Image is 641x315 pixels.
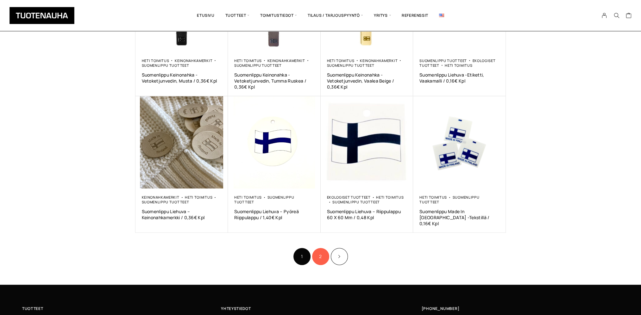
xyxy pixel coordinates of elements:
[368,5,396,26] span: Yritys
[445,63,472,68] a: Heti toimitus
[234,58,262,63] a: Heti toimitus
[142,72,222,84] a: Suomenlippu Keinonahka -Vetoketjunvedin, Musta / 0,36€ Kpl
[327,208,407,220] a: Suomenlippu Liehuva – Riippulappu 60 X 60 Mm / 0,48 Kpl
[234,63,282,68] a: Suomenlippu tuotteet
[234,195,294,204] a: Suomenlippu tuotteet
[221,305,420,312] a: Yhteystiedot
[22,305,221,312] a: Tuotteet
[327,195,371,200] a: Ekologiset tuotteet
[419,195,447,200] a: Heti toimitus
[142,195,179,200] a: Keinonahkamerkit
[360,58,398,63] a: Keinonahkamerkit
[267,58,305,63] a: Keinonahkamerkit
[419,72,500,84] a: Suomenlippu Liehuva -Etiketti, Vaakamalli / 0,16€ Kpl
[142,200,189,204] a: Suomenlippu tuotteet
[396,5,434,26] a: Referenssit
[234,195,262,200] a: Heti toimitus
[419,195,479,204] a: Suomenlippu tuotteet
[327,63,374,68] a: Suomenlippu tuotteet
[22,305,43,312] span: Tuotteet
[332,200,380,204] a: Suomenlippu tuotteet
[327,72,407,90] a: Suomenlippu Keinonahka -Vetoketjunvedin, Vaalea Beige / 0,36€ Kpl
[142,58,169,63] a: Heti toimitus
[625,12,632,20] a: Cart
[220,5,255,26] span: Tuotteet
[234,208,314,220] a: Suomenlippu Liehuva – Pyöreä Riippulappu / 1,40€ Kpl
[327,58,355,63] a: Heti toimitus
[142,208,222,220] a: Suomenlippu Liehuva – Keinonahkamerkki / 0,36€ Kpl
[419,208,500,226] a: Suomenlippu Made In [GEOGRAPHIC_DATA] -Tekstillä / 0,16€ Kpl
[9,7,74,24] img: Tuotenauha Oy
[293,248,311,265] span: Sivu 1
[422,305,460,312] a: [PHONE_NUMBER]
[234,72,314,90] a: Suomenlippu Keinonahka -Vetoketjunvedin, Tumma Ruskea / 0,36€ Kpl
[419,58,467,63] a: Suomenlippu tuotteet
[142,63,189,68] a: Suomenlippu tuotteet
[175,58,212,63] a: Keinonahkamerkit
[598,13,611,18] a: My Account
[192,5,220,26] a: Etusivu
[312,248,329,265] a: Sivu 2
[221,305,251,312] span: Yhteystiedot
[185,195,212,200] a: Heti toimitus
[439,14,444,17] img: English
[419,58,495,68] a: Ekologiset tuotteet
[255,5,302,26] span: Toimitustiedot
[135,247,506,266] nav: Product Pagination
[610,13,622,18] button: Search
[376,195,404,200] a: Heti toimitus
[302,5,368,26] span: Tilaus / Tarjouspyyntö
